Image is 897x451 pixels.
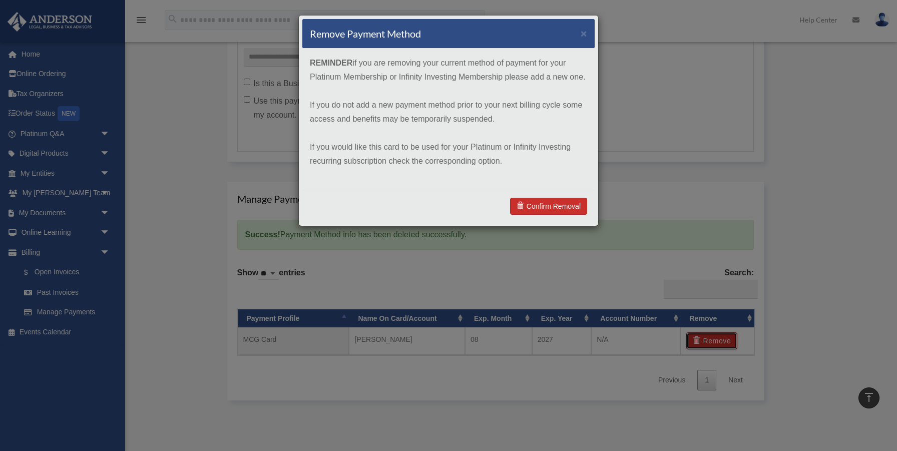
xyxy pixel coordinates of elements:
[310,140,587,168] p: If you would like this card to be used for your Platinum or Infinity Investing recurring subscrip...
[510,198,587,215] a: Confirm Removal
[310,59,352,67] strong: REMINDER
[310,98,587,126] p: If you do not add a new payment method prior to your next billing cycle some access and benefits ...
[310,27,421,41] h4: Remove Payment Method
[302,49,595,190] div: if you are removing your current method of payment for your Platinum Membership or Infinity Inves...
[581,28,587,39] button: ×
